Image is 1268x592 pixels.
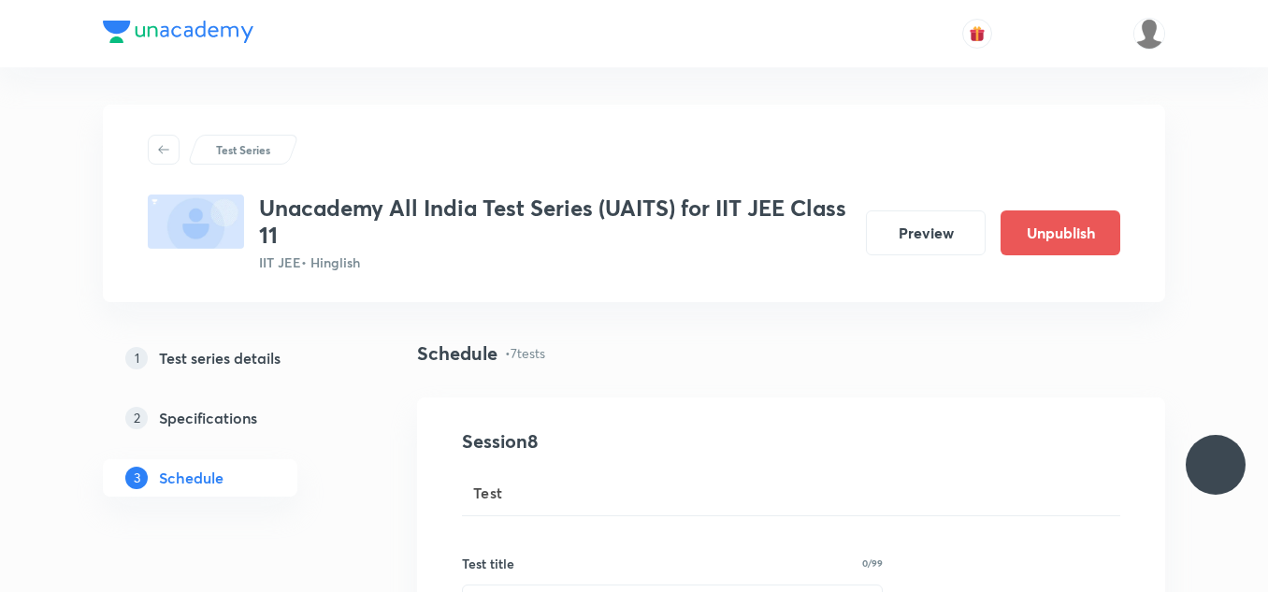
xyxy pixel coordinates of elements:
h4: Schedule [417,339,497,368]
img: Sourish Roy [1133,18,1165,50]
a: 2Specifications [103,399,357,437]
p: • 7 tests [505,343,545,363]
img: avatar [969,25,986,42]
p: 3 [125,467,148,489]
h5: Schedule [159,467,223,489]
img: ttu [1204,454,1227,476]
span: Test [473,482,503,504]
img: fallback-thumbnail.png [148,195,244,249]
p: 2 [125,407,148,429]
h4: Session 8 [462,427,803,455]
h5: Test series details [159,347,281,369]
p: 1 [125,347,148,369]
h3: Unacademy All India Test Series (UAITS) for IIT JEE Class 11 [259,195,851,249]
h6: Test title [462,554,514,573]
button: Preview [866,210,986,255]
a: 1Test series details [103,339,357,377]
button: Unpublish [1001,210,1120,255]
p: 0/99 [862,558,883,568]
a: Company Logo [103,21,253,48]
img: Company Logo [103,21,253,43]
button: avatar [962,19,992,49]
p: Test Series [216,141,270,158]
p: IIT JEE • Hinglish [259,253,851,272]
h5: Specifications [159,407,257,429]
